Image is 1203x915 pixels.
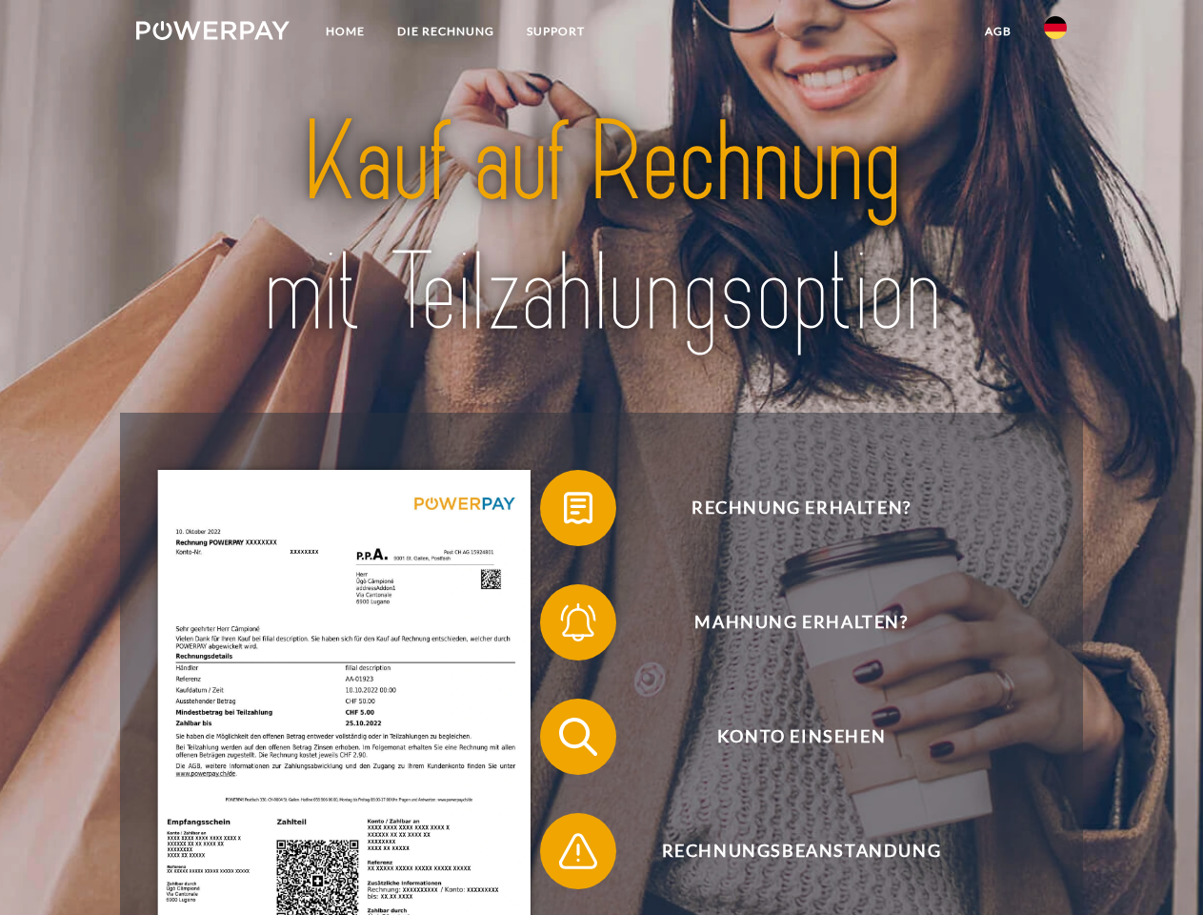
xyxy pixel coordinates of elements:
button: Konto einsehen [540,699,1035,775]
a: agb [969,14,1028,49]
span: Rechnung erhalten? [568,470,1034,546]
a: Home [310,14,381,49]
a: SUPPORT [511,14,601,49]
img: logo-powerpay-white.svg [136,21,290,40]
a: DIE RECHNUNG [381,14,511,49]
img: qb_warning.svg [554,827,602,875]
button: Rechnung erhalten? [540,470,1035,546]
img: qb_search.svg [554,713,602,761]
span: Mahnung erhalten? [568,584,1034,661]
button: Rechnungsbeanstandung [540,813,1035,889]
span: Rechnungsbeanstandung [568,813,1034,889]
img: qb_bell.svg [554,599,602,646]
span: Konto einsehen [568,699,1034,775]
button: Mahnung erhalten? [540,584,1035,661]
img: title-powerpay_de.svg [182,91,1021,365]
img: de [1044,16,1067,39]
img: qb_bill.svg [554,484,602,532]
